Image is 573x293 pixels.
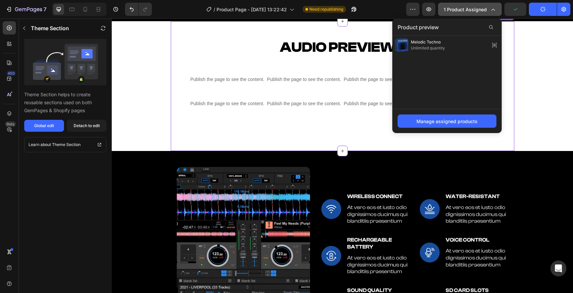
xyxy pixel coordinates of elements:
button: Global edit [24,120,64,132]
button: Detach to edit [67,120,106,132]
p: Publish the page to see the content. [155,82,229,89]
p: Learn about [29,141,51,148]
p: Theme Section helps to create reusable sections used on both GemPages & Shopify pages [24,91,106,114]
p: Voice Control [334,218,396,225]
p: Publish the page to see the content. [309,57,383,64]
p: Publish the page to see the content. [79,82,153,89]
p: At vero eos et iusto odio dignissimos ducimus qui blanditiis praesentium [235,236,297,256]
span: / [214,6,215,13]
p: Publish the page to see the content. [232,82,306,89]
p: Sound Quality [235,268,297,275]
button: Manage assigned products [398,114,496,128]
p: At vero eos et iusto odio dignissimos ducimus qui blanditiis praesentium [235,185,297,206]
p: Rechargeable Battery [235,218,297,232]
button: 1 product assigned [438,3,502,16]
p: Publish the page to see the content. [232,57,306,64]
p: SD Card Slots [334,268,396,275]
span: Need republishing [309,6,343,12]
span: Product Page - [DATE] 13:22:42 [217,6,287,13]
img: gempages_432750572815254551-94f66521-b1ce-498f-9722-cf8bd7cf227d.svg [210,227,229,247]
button: 7 [3,3,49,16]
p: Theme Section [52,141,81,148]
span: Product preview [398,23,439,31]
p: Publish the page to see the content. [79,57,153,64]
p: Publish the page to see the content. [309,82,383,89]
img: gempages_432750572815254551-2173ab18-0257-4929-a3a3-6bdce7cc2798.svg [308,181,328,200]
div: Global edit [34,123,54,129]
a: Learn about Theme Section [24,137,106,152]
p: Water-Resistant [334,175,396,182]
p: Publish the page to see the content. [155,57,229,64]
img: gempages_432750572815254551-a676fc52-de4e-4ae5-8f92-d5755765551a.svg [308,224,328,244]
div: Open Intercom Messenger [550,260,566,276]
span: Melodic Techno [411,39,445,45]
p: 7 [43,5,46,13]
div: Manage assigned products [416,118,477,125]
p: Wireless Connect [235,175,297,182]
strong: Audio Previews [168,21,293,37]
div: Beta [5,121,16,127]
span: 1 product assigned [444,6,487,13]
p: Theme Section [31,24,69,32]
p: At vero eos et iusto odio dignissimos ducimus qui blanditiis praesentium [334,185,396,206]
p: At vero eos et iusto odio dignissimos ducimus qui blanditiis praesentium [334,229,396,250]
iframe: Design area [112,19,573,293]
div: Undo/Redo [125,3,152,16]
span: Unlimited quantity [411,45,445,51]
div: Detach to edit [74,123,100,129]
img: gempages_432750572815254551-2ad479b0-3765-443e-a096-3e407383ce13.svg [210,181,229,200]
img: preview-img [395,38,408,52]
div: 450 [6,71,16,76]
